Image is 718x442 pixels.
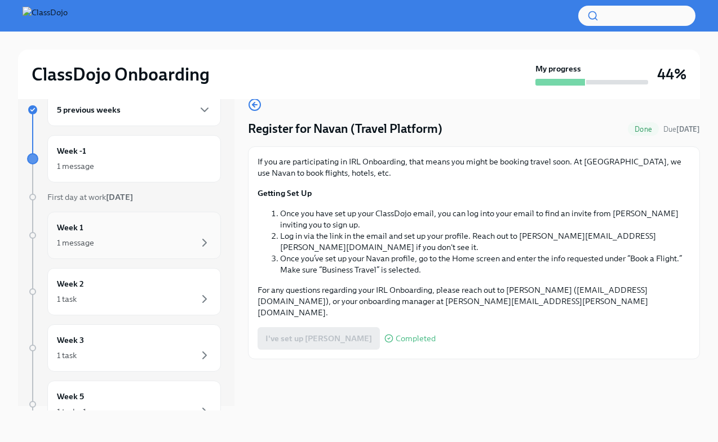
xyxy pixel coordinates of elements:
p: If you are participating in IRL Onboarding, that means you might be booking travel soon. At [GEOG... [258,156,690,178]
span: Completed [396,334,436,343]
a: Week -11 message [27,135,221,182]
li: Once you have set up your ClassDojo email, you can log into your email to find an invite from [PE... [280,208,690,230]
span: First day at work [47,192,133,202]
div: 1 task • 1 message [57,406,120,417]
strong: [DATE] [106,192,133,202]
a: Week 11 message [27,212,221,259]
h3: 44% [657,64,686,84]
li: Log in via the link in the email and set up your profile. Reach out to [PERSON_NAME][EMAIL_ADDRES... [280,230,690,253]
h6: Week 1 [57,221,83,234]
strong: Getting Set Up [258,188,312,198]
strong: [DATE] [676,125,700,133]
h4: Register for Navan (Travel Platform) [248,120,442,137]
li: Once you’ve set up your Navan profile, go to the Home screen and enter the info requested under “... [280,253,690,275]
h6: 5 previous weeks [57,104,121,116]
h6: Week 2 [57,278,84,290]
div: 1 message [57,160,94,172]
h2: ClassDojo Onboarding [32,63,210,86]
strong: My progress [535,63,581,74]
span: Due [663,125,700,133]
div: 1 task [57,350,77,361]
a: Week 51 task • 1 message [27,381,221,428]
span: Done [628,125,659,133]
a: First day at work[DATE] [27,191,221,203]
div: 5 previous weeks [47,93,221,126]
span: August 6th, 2025 09:00 [663,124,700,135]
h6: Week 5 [57,390,84,403]
div: 1 task [57,293,77,305]
h6: Week 3 [57,334,84,346]
div: 1 message [57,237,94,248]
h6: Week -1 [57,145,86,157]
img: ClassDojo [23,7,68,25]
a: Week 31 task [27,324,221,372]
a: Week 21 task [27,268,221,315]
p: For any questions regarding your IRL Onboarding, please reach out to [PERSON_NAME] ([EMAIL_ADDRES... [258,284,690,318]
